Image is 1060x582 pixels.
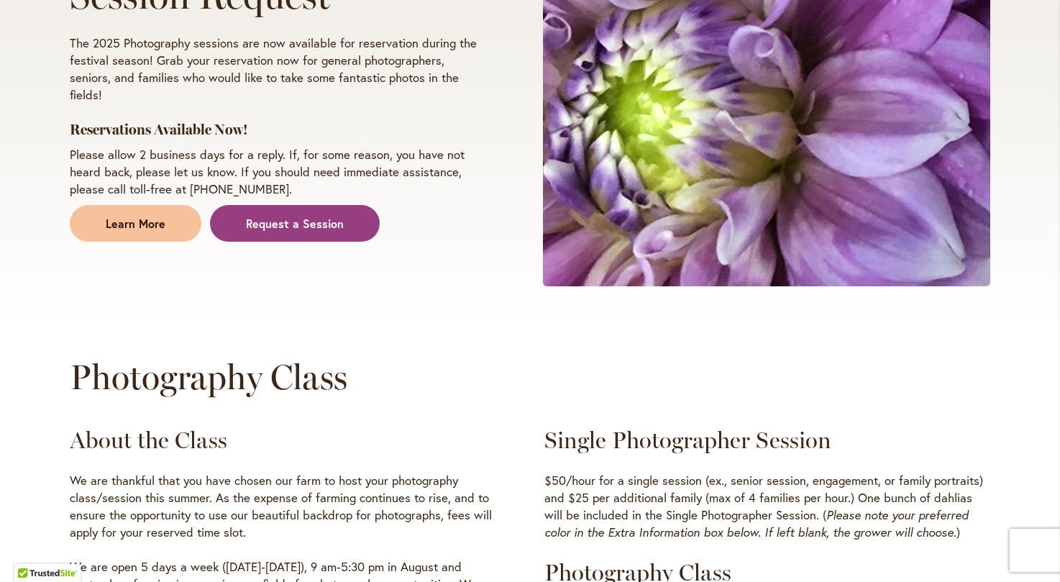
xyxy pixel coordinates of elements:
[246,216,344,232] span: Request a Session
[70,205,201,242] a: Learn More
[544,426,990,455] h3: Single Photographer Session
[70,146,488,198] p: Please allow 2 business days for a reply. If, for some reason, you have not heard back, please le...
[70,357,990,397] h2: Photography Class
[70,121,248,138] strong: Reservations Available Now!
[544,472,990,541] p: $50/hour for a single session (ex., senior session, engagement, or family portraits) and $25 per ...
[70,472,516,541] p: We are thankful that you have chosen our farm to host your photography class/session this summer....
[70,35,488,104] p: The 2025 Photography sessions are now available for reservation during the festival season! Grab ...
[210,205,380,242] a: Request a Session
[106,216,165,232] span: Learn More
[70,426,516,455] h3: About the Class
